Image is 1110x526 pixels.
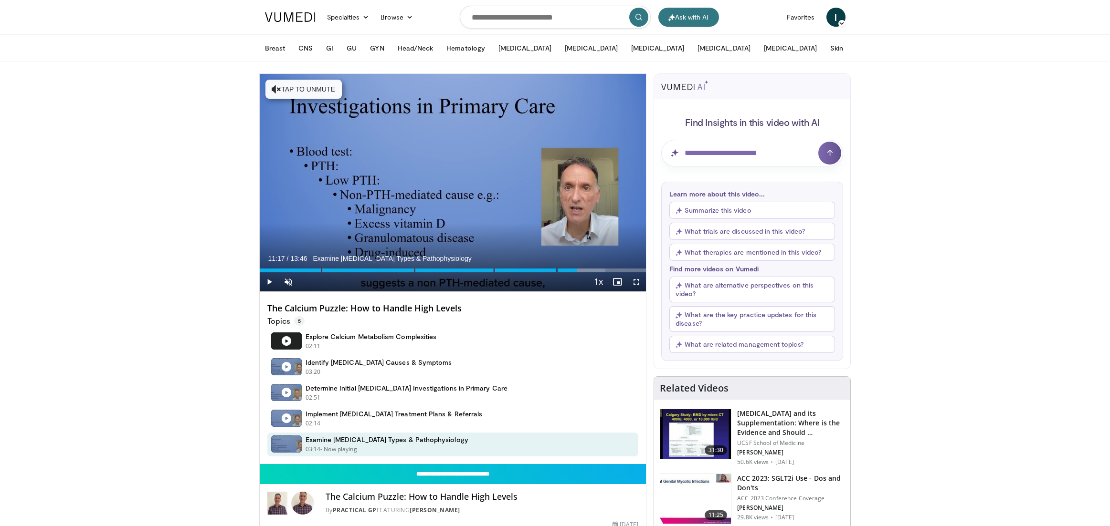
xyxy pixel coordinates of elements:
img: 4bb25b40-905e-443e-8e37-83f056f6e86e.150x105_q85_crop-smart_upscale.jpg [660,409,731,459]
button: Summarize this video [669,202,835,219]
button: GU [341,39,362,58]
button: GI [320,39,339,58]
p: ACC 2023 Conference Coverage [737,495,845,502]
h4: Implement [MEDICAL_DATA] Treatment Plans & Referrals [306,410,483,418]
img: vumedi-ai-logo.svg [661,81,708,90]
img: VuMedi Logo [265,12,316,22]
div: By FEATURING [326,506,638,515]
button: [MEDICAL_DATA] [758,39,823,58]
h4: Find Insights in this video with AI [661,116,843,128]
button: Skin [825,39,849,58]
p: Learn more about this video... [669,190,835,198]
button: [MEDICAL_DATA] [625,39,690,58]
img: 9258cdf1-0fbf-450b-845f-99397d12d24a.150x105_q85_crop-smart_upscale.jpg [660,474,731,524]
p: 02:11 [306,342,321,351]
span: 11:17 [268,255,285,262]
a: Browse [375,8,419,27]
button: What trials are discussed in this video? [669,223,835,240]
img: Practical GP [267,492,287,515]
p: Find more videos on Vumedi [669,265,835,273]
h4: The Calcium Puzzle: How to Handle High Levels [326,492,638,502]
a: [PERSON_NAME] [410,506,460,514]
a: Practical GP [333,506,377,514]
input: Question for AI [661,140,843,166]
video-js: Video Player [260,74,646,292]
p: [PERSON_NAME] [737,504,845,512]
button: What are the key practice updates for this disease? [669,306,835,332]
span: 13:46 [290,255,307,262]
button: Fullscreen [627,272,646,291]
h4: Identify [MEDICAL_DATA] Causes & Symptoms [306,358,452,367]
div: Progress Bar [260,268,646,272]
h4: The Calcium Puzzle: How to Handle High Levels [267,303,639,314]
input: Search topics, interventions [460,6,651,29]
h4: Explore Calcium Metabolism Complexities [306,332,437,341]
p: 02:51 [306,393,321,402]
img: Avatar [291,492,314,515]
p: 50.6K views [737,458,769,466]
a: Specialties [321,8,375,27]
button: Head/Neck [392,39,439,58]
p: [DATE] [775,514,794,521]
button: Tap to unmute [265,80,342,99]
a: I [826,8,846,27]
span: / [287,255,289,262]
button: Breast [259,39,291,58]
button: What are alternative perspectives on this video? [669,277,835,302]
button: [MEDICAL_DATA] [692,39,756,58]
p: [PERSON_NAME] [737,449,845,456]
span: 5 [294,316,305,326]
h3: ACC 2023: SGLT2i Use - Dos and Don'ts [737,474,845,493]
button: Hematology [441,39,491,58]
p: 03:14 [306,445,321,454]
button: CNS [293,39,318,58]
h3: [MEDICAL_DATA] and its Supplementation: Where is the Evidence and Should … [737,409,845,437]
button: [MEDICAL_DATA] [559,39,624,58]
a: Favorites [781,8,821,27]
button: Playback Rate [589,272,608,291]
button: Ask with AI [658,8,719,27]
button: What therapies are mentioned in this video? [669,244,835,261]
p: Topics [267,316,305,326]
p: 02:14 [306,419,321,428]
button: Play [260,272,279,291]
p: UCSF School of Medicine [737,439,845,447]
div: · [771,514,773,521]
span: 11:25 [705,510,728,520]
a: 11:25 ACC 2023: SGLT2i Use - Dos and Don'ts ACC 2023 Conference Coverage [PERSON_NAME] 29.8K view... [660,474,845,524]
span: Examine [MEDICAL_DATA] Types & Pathophysiology [313,254,471,263]
h4: Related Videos [660,382,729,394]
span: 31:30 [705,445,728,455]
button: GYN [364,39,390,58]
button: What are related management topics? [669,336,835,353]
div: · [771,458,773,466]
p: - Now playing [320,445,357,454]
button: [MEDICAL_DATA] [493,39,557,58]
p: 29.8K views [737,514,769,521]
button: Enable picture-in-picture mode [608,272,627,291]
p: [DATE] [775,458,794,466]
h4: Examine [MEDICAL_DATA] Types & Pathophysiology [306,435,468,444]
a: 31:30 [MEDICAL_DATA] and its Supplementation: Where is the Evidence and Should … UCSF School of M... [660,409,845,466]
button: Unmute [279,272,298,291]
p: 03:20 [306,368,321,376]
h4: Determine Initial [MEDICAL_DATA] Investigations in Primary Care [306,384,507,392]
